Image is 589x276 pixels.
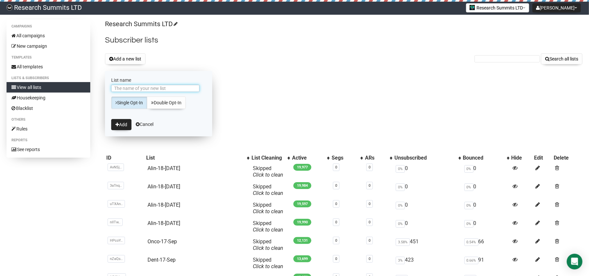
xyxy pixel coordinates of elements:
div: Edit [534,155,551,161]
a: 0 [369,183,371,188]
span: AvNSj.. [108,164,124,171]
li: Campaigns [7,23,90,30]
a: 0 [335,238,337,243]
span: 3aTnq.. [108,182,124,189]
div: ID [106,155,144,161]
li: Templates [7,54,90,61]
span: Skipped [253,238,283,251]
a: 0 [335,220,337,224]
td: 0 [393,163,461,181]
span: 12,131 [293,237,311,244]
a: Double Opt-In [147,96,186,109]
td: 423 [393,254,461,272]
div: Hide [511,155,532,161]
span: 19,990 [293,219,311,226]
a: Research Summits LTD [105,20,177,28]
a: New campaign [7,41,90,51]
li: Lists & subscribers [7,74,90,82]
a: Cancel [136,122,153,127]
a: Click to clean [253,263,283,269]
span: 3% [396,257,405,264]
th: Active: No sort applied, activate to apply an ascending sort [291,153,330,163]
a: 0 [335,165,337,169]
a: All campaigns [7,30,90,41]
td: 0 [393,217,461,236]
span: Skipped [253,257,283,269]
span: 0% [464,202,474,209]
td: 0 [393,199,461,217]
div: List [147,155,244,161]
span: 13,699 [293,255,311,262]
img: bccbfd5974049ef095ce3c15df0eef5a [7,5,12,10]
span: 0% [464,165,474,173]
a: 0 [369,257,371,261]
a: 0 [335,183,337,188]
a: AIin-18-[DATE] [148,165,181,171]
a: AIin-18-[DATE] [148,183,181,190]
th: Hide: No sort applied, sorting is disabled [510,153,533,163]
a: Click to clean [253,245,283,251]
div: Segs [332,155,357,161]
div: ARs [365,155,387,161]
td: 91 [462,254,510,272]
span: 0% [396,165,405,173]
a: Rules [7,124,90,134]
td: 451 [393,236,461,254]
span: 0% [464,220,474,228]
td: 0 [462,217,510,236]
li: Others [7,116,90,124]
span: 19,597 [293,200,311,207]
span: uTXAn.. [108,200,125,208]
span: nZaQs.. [108,255,125,263]
th: ID: No sort applied, sorting is disabled [105,153,145,163]
span: Skipped [253,220,283,233]
a: Dent-17-Sep [148,257,176,263]
td: 0 [462,163,510,181]
input: The name of your new list [111,85,199,92]
td: 0 [462,199,510,217]
div: Open Intercom Messenger [567,254,582,269]
a: 0 [369,202,371,206]
span: 0% [396,220,405,228]
a: View all lists [7,82,90,93]
a: 0 [335,257,337,261]
span: 3.58% [396,238,410,246]
h2: Subscriber lists [105,34,582,46]
td: 0 [393,181,461,199]
a: Click to clean [253,172,283,178]
span: Skipped [253,202,283,215]
td: 0 [462,181,510,199]
a: See reports [7,144,90,155]
span: nIITw.. [108,218,123,226]
th: ARs: No sort applied, activate to apply an ascending sort [364,153,393,163]
span: 0% [396,202,405,209]
td: 66 [462,236,510,254]
button: Search all lists [541,53,582,64]
a: All templates [7,61,90,72]
span: Skipped [253,183,283,196]
span: Skipped [253,165,283,178]
div: Delete [554,155,581,161]
span: HPcoY.. [108,237,125,244]
span: 0.54% [464,238,478,246]
div: Active [292,155,324,161]
th: Edit: No sort applied, sorting is disabled [533,153,552,163]
img: 2.jpg [470,5,475,10]
a: 0 [369,165,371,169]
a: Click to clean [253,190,283,196]
a: AIin-18-[DATE] [148,202,181,208]
button: Add [111,119,131,130]
a: Click to clean [253,227,283,233]
a: Housekeeping [7,93,90,103]
th: Delete: No sort applied, sorting is disabled [552,153,582,163]
th: Bounced: No sort applied, activate to apply an ascending sort [462,153,510,163]
span: 0.66% [464,257,478,264]
th: Unsubscribed: No sort applied, activate to apply an ascending sort [393,153,461,163]
div: Bounced [463,155,504,161]
button: [PERSON_NAME] [532,3,581,12]
span: 19,977 [293,164,311,171]
button: Research Summits LTD [466,3,529,12]
button: Add a new list [105,53,146,64]
a: Onco-17-Sep [148,238,177,245]
li: Reports [7,136,90,144]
